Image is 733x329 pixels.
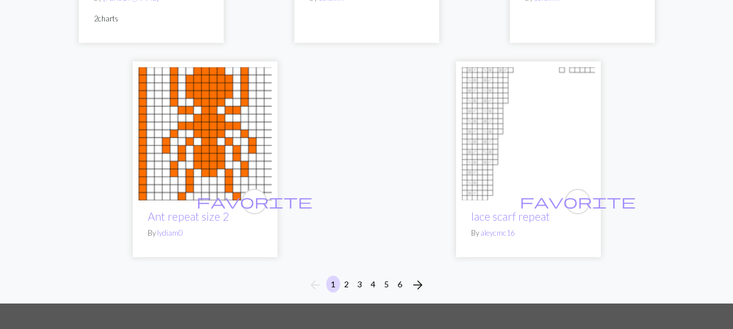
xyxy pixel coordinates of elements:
button: 1 [326,276,340,293]
a: lace scarf repeat [471,210,550,223]
a: Ant repeat size 2 [138,127,272,138]
i: favourite [520,190,636,213]
i: Next [411,278,425,292]
p: By [148,228,262,239]
span: favorite [196,192,312,210]
button: Next [406,276,429,294]
button: favourite [242,189,267,214]
span: favorite [520,192,636,210]
button: favourite [565,189,590,214]
p: By [471,228,586,239]
p: 2 charts [94,13,209,24]
a: lace scarf repeat [462,127,595,138]
button: 5 [380,276,393,293]
button: 3 [353,276,367,293]
a: lydiam0 [157,228,183,237]
button: 6 [393,276,407,293]
button: 2 [340,276,353,293]
nav: Page navigation [304,276,429,294]
button: 4 [366,276,380,293]
img: lace scarf repeat [462,67,595,200]
span: arrow_forward [411,277,425,293]
img: Ant repeat size 2 [138,67,272,200]
i: favourite [196,190,312,213]
a: Ant repeat size 2 [148,210,229,223]
a: aleycmc16 [480,228,515,237]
